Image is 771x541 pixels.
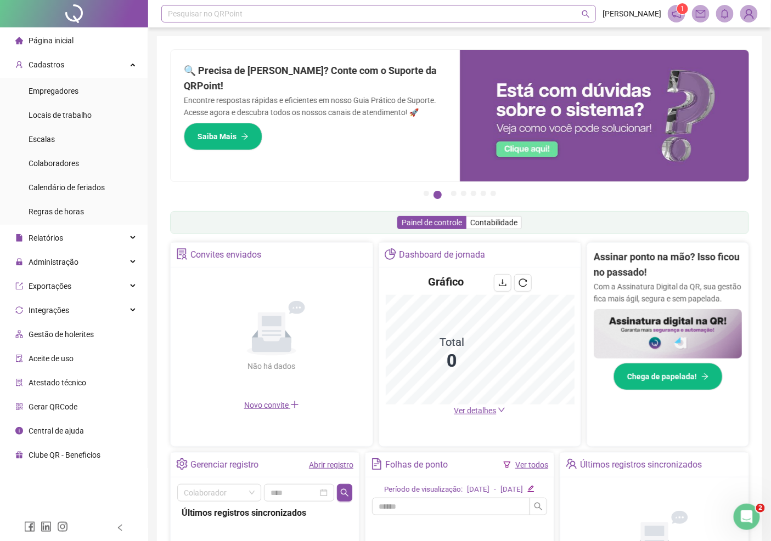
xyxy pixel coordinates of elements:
[454,406,505,415] a: Ver detalhes down
[594,309,742,358] img: banner%2F02c71560-61a6-44d4-94b9-c8ab97240462.png
[29,330,94,339] span: Gestão de holerites
[428,274,464,289] h4: Gráfico
[470,218,517,227] span: Contabilidade
[15,427,23,435] span: info-circle
[461,191,466,196] button: 4
[29,183,105,192] span: Calendário de feriados
[627,371,697,383] span: Chega de papelada!
[29,378,86,387] span: Atestado técnico
[434,191,442,199] button: 2
[491,191,496,196] button: 7
[29,159,79,168] span: Colaboradores
[402,218,462,227] span: Painel de controle
[29,402,77,411] span: Gerar QRCode
[184,94,447,118] p: Encontre respostas rápidas e eficientes em nosso Guia Prático de Suporte. Acesse agora e descubra...
[184,63,447,94] h2: 🔍 Precisa de [PERSON_NAME]? Conte com o Suporte da QRPoint!
[184,123,262,150] button: Saiba Mais
[29,282,71,291] span: Exportações
[515,460,548,469] a: Ver todos
[467,484,489,496] div: [DATE]
[672,9,682,19] span: notification
[594,249,742,281] h2: Assinar ponto na mão? Isso ficou no passado!
[15,306,23,314] span: sync
[677,3,688,14] sup: 1
[503,461,511,469] span: filter
[57,521,68,532] span: instagram
[182,506,348,520] div: Últimos registros sincronizados
[384,484,463,496] div: Período de visualização:
[15,331,23,338] span: apartment
[527,485,534,492] span: edit
[481,191,486,196] button: 6
[241,133,249,140] span: arrow-right
[498,278,507,287] span: download
[720,9,730,19] span: bell
[519,278,527,287] span: reload
[454,406,496,415] span: Ver detalhes
[15,451,23,459] span: gift
[385,455,448,474] div: Folhas de ponto
[29,234,63,242] span: Relatórios
[701,373,709,380] span: arrow-right
[190,246,261,264] div: Convites enviados
[15,379,23,386] span: solution
[29,426,84,435] span: Central de ajuda
[582,10,590,18] span: search
[681,5,685,13] span: 1
[290,400,299,409] span: plus
[603,8,661,20] span: [PERSON_NAME]
[15,37,23,44] span: home
[190,455,258,474] div: Gerenciar registro
[371,458,382,470] span: file-text
[424,191,429,196] button: 1
[594,281,742,305] p: Com a Assinatura Digital da QR, sua gestão fica mais ágil, segura e sem papelada.
[198,130,237,143] span: Saiba Mais
[29,451,100,459] span: Clube QR - Beneficios
[498,406,505,414] span: down
[734,504,760,530] iframe: Intercom live chat
[15,403,23,411] span: qrcode
[460,50,749,181] img: banner%2F0cf4e1f0-cb71-40ef-aa93-44bd3d4ee559.png
[399,246,485,264] div: Dashboard de jornada
[566,458,577,470] span: team
[244,401,299,409] span: Novo convite
[176,248,188,260] span: solution
[15,258,23,266] span: lock
[471,191,476,196] button: 5
[534,502,543,511] span: search
[29,36,74,45] span: Página inicial
[29,258,78,266] span: Administração
[580,455,702,474] div: Últimos registros sincronizados
[15,282,23,290] span: export
[221,360,322,372] div: Não há dados
[15,61,23,69] span: user-add
[15,355,23,362] span: audit
[696,9,706,19] span: mail
[41,521,52,532] span: linkedin
[176,458,188,470] span: setting
[756,504,765,512] span: 2
[116,524,124,532] span: left
[309,460,353,469] a: Abrir registro
[24,521,35,532] span: facebook
[500,484,523,496] div: [DATE]
[451,191,457,196] button: 3
[29,60,64,69] span: Cadastros
[340,488,349,497] span: search
[741,5,757,22] img: 87054
[29,207,84,216] span: Regras de horas
[29,135,55,144] span: Escalas
[15,234,23,242] span: file
[29,354,74,363] span: Aceite de uso
[29,111,92,119] span: Locais de trabalho
[29,87,78,95] span: Empregadores
[385,248,396,260] span: pie-chart
[29,306,69,315] span: Integrações
[494,484,496,496] div: -
[614,363,723,390] button: Chega de papelada!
